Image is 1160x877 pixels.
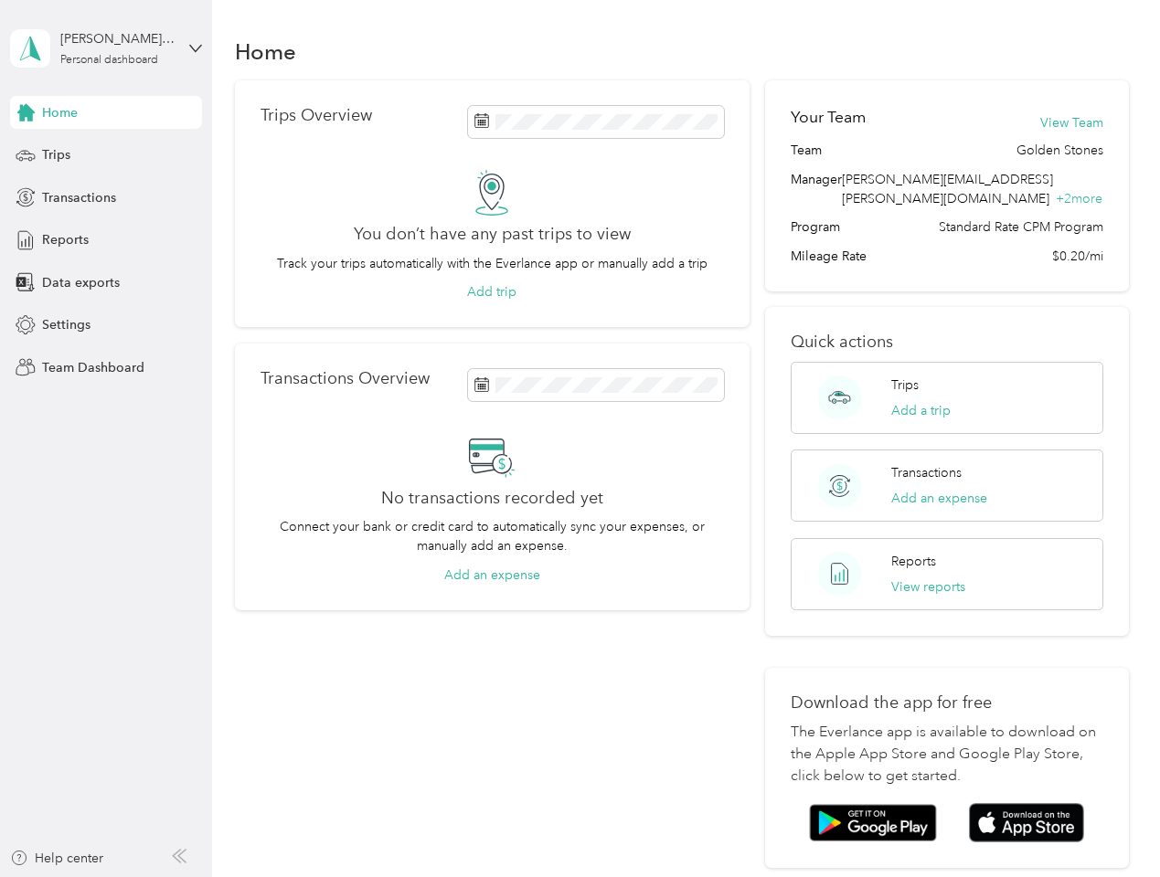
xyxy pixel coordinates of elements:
[467,282,516,301] button: Add trip
[1052,247,1103,266] span: $0.20/mi
[261,517,724,555] p: Connect your bank or credit card to automatically sync your expenses, or manually add an expense.
[354,225,631,244] h2: You don’t have any past trips to view
[1016,141,1103,160] span: Golden Stones
[60,55,158,66] div: Personal dashboard
[791,693,1102,713] p: Download the app for free
[791,106,866,129] h2: Your Team
[809,804,937,842] img: Google play
[381,489,603,508] h2: No transactions recorded yet
[261,369,430,388] p: Transactions Overview
[42,358,144,377] span: Team Dashboard
[891,463,962,482] p: Transactions
[1040,113,1103,132] button: View Team
[939,217,1103,237] span: Standard Rate CPM Program
[891,375,919,395] p: Trips
[891,401,951,420] button: Add a trip
[791,141,822,160] span: Team
[42,145,70,164] span: Trips
[1058,775,1160,877] iframe: Everlance-gr Chat Button Frame
[42,188,116,207] span: Transactions
[42,230,89,249] span: Reports
[277,254,708,273] p: Track your trips automatically with the Everlance app or manually add a trip
[891,577,965,597] button: View reports
[791,247,867,266] span: Mileage Rate
[969,803,1084,842] img: App store
[444,565,540,585] button: Add an expense
[42,273,120,292] span: Data exports
[891,489,987,508] button: Add an expense
[891,552,936,571] p: Reports
[10,849,103,868] button: Help center
[791,217,840,237] span: Program
[791,170,842,208] span: Manager
[842,172,1053,206] span: [PERSON_NAME][EMAIL_ADDRESS][PERSON_NAME][DOMAIN_NAME]
[1056,191,1102,206] span: + 2 more
[60,29,175,48] div: [PERSON_NAME][EMAIL_ADDRESS][PERSON_NAME][DOMAIN_NAME]
[261,106,372,125] p: Trips Overview
[42,315,90,334] span: Settings
[235,42,296,61] h1: Home
[791,333,1102,352] p: Quick actions
[791,722,1102,787] p: The Everlance app is available to download on the Apple App Store and Google Play Store, click be...
[42,103,78,122] span: Home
